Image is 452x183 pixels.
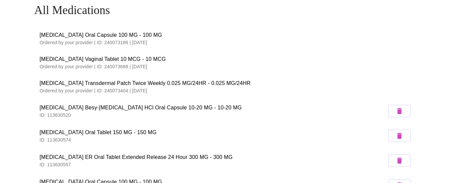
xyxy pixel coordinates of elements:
[39,112,386,118] p: ID: 113630520
[39,31,413,39] span: [MEDICAL_DATA] Oral Capsule 100 MG - 100 MG
[39,55,413,63] span: [MEDICAL_DATA] Vaginal Tablet 10 MCG - 10 MCG
[39,104,386,112] span: [MEDICAL_DATA] Besy-[MEDICAL_DATA] HCl Oral Capsule 10-20 MG - 10-20 MG
[34,4,418,17] h4: All Medications
[39,79,413,87] span: [MEDICAL_DATA] Transdermal Patch Twice Weekly 0.025 MG/24HR - 0.025 MG/24HR
[39,153,386,161] span: [MEDICAL_DATA] ER Oral Tablet Extended Release 24 Hour 300 MG - 300 MG
[39,136,386,143] p: ID: 113630574
[39,128,386,136] span: [MEDICAL_DATA] Oral Tablet 150 MG - 150 MG
[39,39,413,46] p: Ordered by your provider | ID: 240073186 | [DATE]
[39,161,386,168] p: ID: 113630557
[39,87,413,94] p: Ordered by your provider | ID: 240073404 | [DATE]
[39,63,413,70] p: Ordered by your provider | ID: 240073688 | [DATE]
